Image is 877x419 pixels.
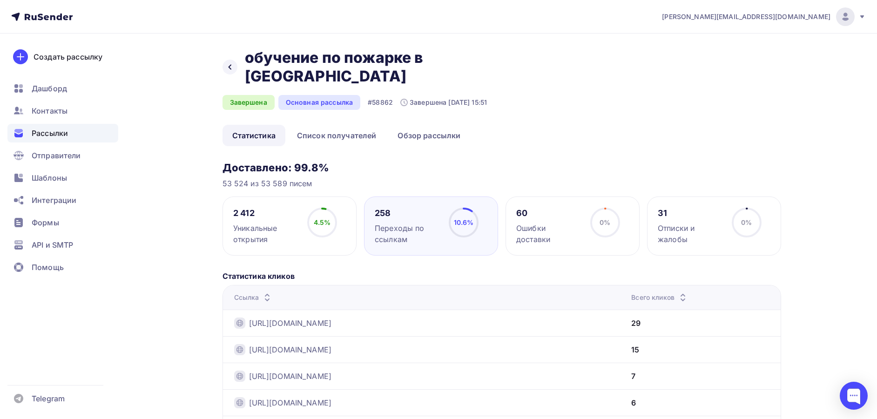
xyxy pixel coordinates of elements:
span: Интеграции [32,195,76,206]
a: Шаблоны [7,169,118,187]
span: Рассылки [32,128,68,139]
div: Создать рассылку [34,51,102,62]
div: 53 524 из 53 589 писем [223,178,781,189]
div: Всего кликов [631,293,688,302]
a: Рассылки [7,124,118,142]
h2: обучение по пожарке в [GEOGRAPHIC_DATA] [245,48,526,86]
div: 7 [631,371,635,382]
div: Ссылка [234,293,273,302]
div: Уникальные открытия [233,223,299,245]
span: API и SMTP [32,239,73,250]
div: 258 [375,208,440,219]
span: [PERSON_NAME][EMAIL_ADDRESS][DOMAIN_NAME] [662,12,830,21]
span: Шаблоны [32,172,67,183]
span: Дашборд [32,83,67,94]
a: Список получателей [287,125,386,146]
span: Формы [32,217,59,228]
h3: Доставлено: 99.8% [223,161,781,174]
div: Отписки и жалобы [658,223,723,245]
div: Завершена [223,95,275,110]
a: Обзор рассылки [388,125,470,146]
div: 60 [516,208,582,219]
div: Завершена [DATE] 15:51 [400,98,487,107]
span: 4.5% [314,218,331,226]
h5: Статистика кликов [223,270,781,282]
span: 10.6% [454,218,474,226]
div: #58862 [368,98,393,107]
div: 15 [631,344,639,355]
span: Telegram [32,393,65,404]
a: Формы [7,213,118,232]
a: [URL][DOMAIN_NAME] [249,371,332,382]
span: 0% [600,218,610,226]
a: [URL][DOMAIN_NAME] [249,318,332,329]
a: [URL][DOMAIN_NAME] [249,397,332,408]
a: Дашборд [7,79,118,98]
div: Переходы по ссылкам [375,223,440,245]
span: Отправители [32,150,81,161]
div: 6 [631,397,636,408]
div: 29 [631,318,641,329]
span: Контакты [32,105,67,116]
a: [URL][DOMAIN_NAME] [249,344,332,355]
span: 0% [741,218,752,226]
a: Отправители [7,146,118,165]
div: 31 [658,208,723,219]
a: Статистика [223,125,285,146]
a: [PERSON_NAME][EMAIL_ADDRESS][DOMAIN_NAME] [662,7,866,26]
div: Основная рассылка [278,95,360,110]
div: 2 412 [233,208,299,219]
span: Помощь [32,262,64,273]
div: Ошибки доставки [516,223,582,245]
a: Контакты [7,101,118,120]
